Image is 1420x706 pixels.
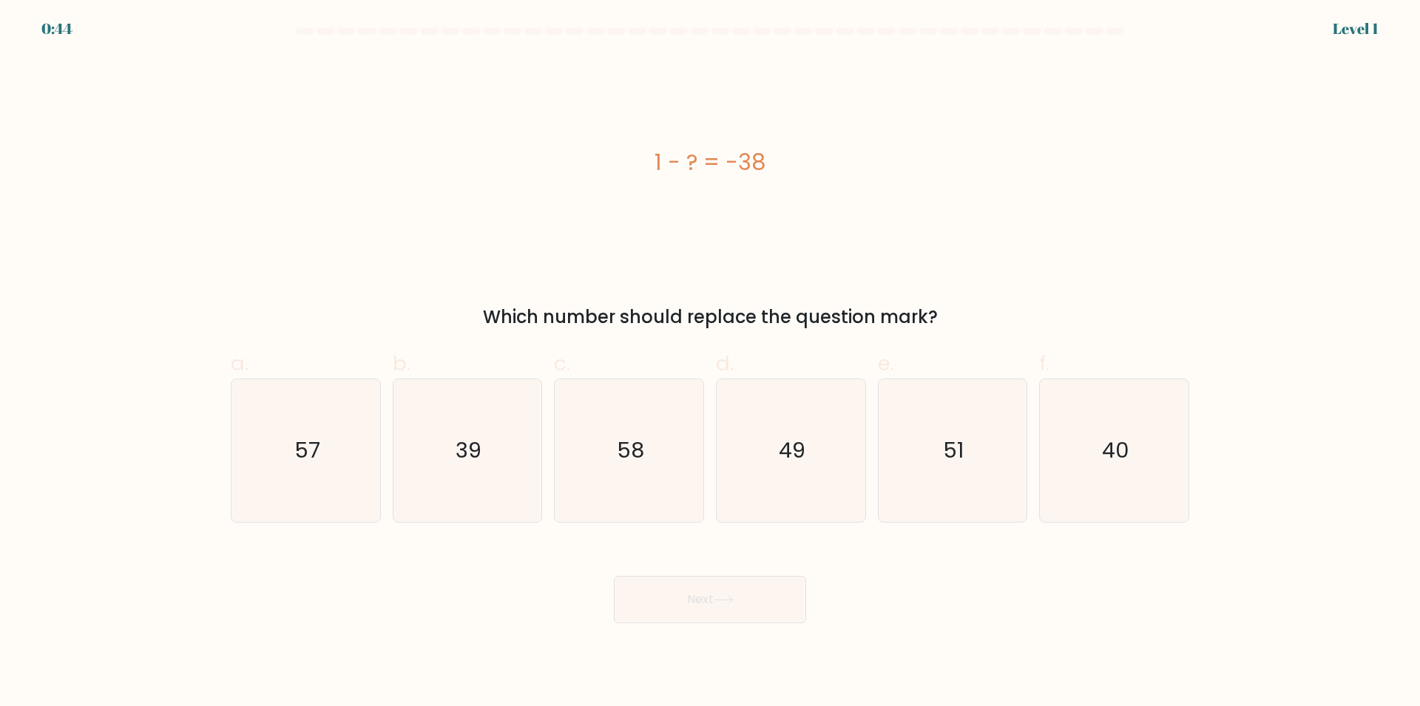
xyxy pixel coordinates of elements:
[41,18,72,40] div: 0:44
[240,304,1180,330] div: Which number should replace the question mark?
[1333,18,1379,40] div: Level 1
[617,435,644,465] text: 58
[779,435,805,465] text: 49
[716,349,734,378] span: d.
[231,146,1189,179] div: 1 - ? = -38
[1102,435,1129,465] text: 40
[1039,349,1049,378] span: f.
[944,435,964,465] text: 51
[878,349,894,378] span: e.
[294,435,320,465] text: 57
[554,349,570,378] span: c.
[456,435,481,465] text: 39
[393,349,410,378] span: b.
[231,349,248,378] span: a.
[614,576,806,623] button: Next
